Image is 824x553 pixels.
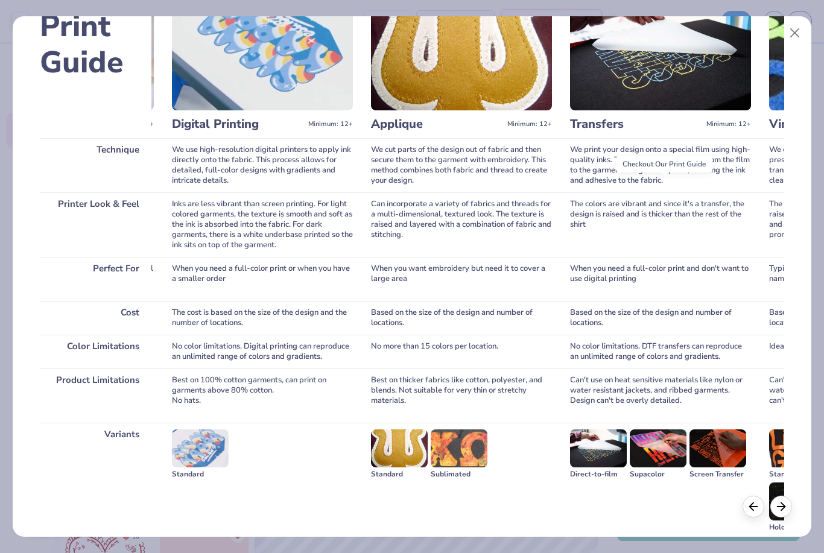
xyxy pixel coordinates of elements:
div: Variants [40,423,151,549]
div: Based on the size of the design and number of locations. [570,301,751,335]
h3: Digital Printing [172,116,303,132]
div: Best on 100% cotton garments, can print on garments above 80% cotton. No hats. [172,368,353,423]
h3: Transfers [570,116,702,132]
div: The colors are vibrant and since it's a transfer, the design is raised and is thicker than the re... [570,192,751,257]
div: Checkout Our Print Guide [616,156,712,172]
div: The cost is based on the size of the design and the number of locations. [172,301,353,335]
div: We cut parts of the design out of fabric and then secure them to the garment with embroidery. Thi... [371,138,552,192]
div: Inks are less vibrant than screen printing. For light colored garments, the texture is smooth and... [172,192,353,257]
div: Cost [40,301,151,335]
div: We print your design onto a special film using high-quality inks. The design is transferred from ... [570,138,751,192]
div: Based on the size of the design and number of locations. [371,301,552,335]
div: Perfect For [40,257,151,301]
div: Printer Look & Feel [40,192,151,257]
div: Screen Transfer [689,469,746,479]
div: Color Limitations [40,335,151,368]
div: Sublimated [431,469,487,479]
span: Minimum: 12+ [308,120,353,128]
h2: Print Guide [40,8,151,81]
div: Supacolor [630,469,686,479]
div: Best on thicker fabrics like cotton, polyester, and blends. Not suitable for very thin or stretch... [371,368,552,423]
div: When you want embroidery but need it to cover a large area [371,257,552,301]
div: Can't use on heat sensitive materials like nylon or water resistant jackets, and ribbed garments.... [570,368,751,423]
img: Standard [172,429,229,467]
div: Standard [371,469,428,479]
div: When you need a full-color print or when you have a smaller order [172,257,353,301]
span: Minimum: 12+ [507,120,552,128]
div: When you need a full-color print and don't want to use digital printing [570,257,751,301]
div: No more than 15 colors per location. [371,335,552,368]
img: Supacolor [630,429,686,467]
img: Standard [371,429,428,467]
div: Technique [40,138,151,192]
div: No color limitations. DTF transfers can reproduce an unlimited range of colors and gradients. [570,335,751,368]
span: Minimum: 12+ [706,120,751,128]
div: No color limitations. Digital printing can reproduce an unlimited range of colors and gradients. [172,335,353,368]
img: Screen Transfer [689,429,746,467]
img: Sublimated [431,429,487,467]
button: Close [783,22,806,45]
div: Standard [172,469,229,479]
div: Direct-to-film [570,469,627,479]
img: Direct-to-film [570,429,627,467]
h3: Applique [371,116,502,132]
div: We use high-resolution digital printers to apply ink directly onto the fabric. This process allow... [172,138,353,192]
div: Product Limitations [40,368,151,423]
div: Can incorporate a variety of fabrics and threads for a multi-dimensional, textured look. The text... [371,192,552,257]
